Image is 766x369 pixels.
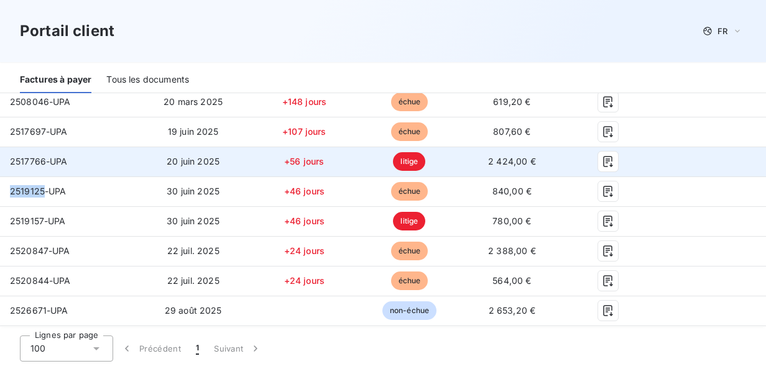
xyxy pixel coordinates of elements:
[393,212,425,230] span: litige
[106,67,189,93] div: Tous les documents
[206,335,269,362] button: Suivant
[165,305,222,316] span: 29 août 2025
[168,126,219,137] span: 19 juin 2025
[196,342,199,355] span: 1
[30,342,45,355] span: 100
[492,275,531,286] span: 564,00 €
[10,275,71,286] span: 2520844-UPA
[10,156,68,166] span: 2517766-UPA
[20,20,114,42] h3: Portail client
[10,305,68,316] span: 2526671-UPA
[282,126,326,137] span: +107 jours
[10,96,71,107] span: 2508046-UPA
[489,305,536,316] span: 2 653,20 €
[284,275,325,286] span: +24 jours
[488,156,536,166] span: 2 424,00 €
[493,96,530,107] span: 619,20 €
[167,156,219,166] span: 20 juin 2025
[391,122,428,141] span: échue
[492,186,532,196] span: 840,00 €
[10,186,67,196] span: 2519125-UPA
[391,93,428,111] span: échue
[10,245,70,256] span: 2520847-UPA
[167,216,219,226] span: 30 juin 2025
[10,216,66,226] span: 2519157-UPA
[164,96,223,107] span: 20 mars 2025
[393,152,425,171] span: litige
[382,301,436,320] span: non-échue
[167,186,219,196] span: 30 juin 2025
[493,126,530,137] span: 807,60 €
[284,156,324,166] span: +56 jours
[282,96,327,107] span: +148 jours
[167,275,219,286] span: 22 juil. 2025
[492,216,531,226] span: 780,00 €
[10,126,68,137] span: 2517697-UPA
[20,67,91,93] div: Factures à payer
[488,245,536,256] span: 2 388,00 €
[188,335,206,362] button: 1
[391,182,428,201] span: échue
[113,335,188,362] button: Précédent
[391,242,428,260] span: échue
[284,245,325,256] span: +24 jours
[718,26,727,36] span: FR
[391,271,428,290] span: échue
[284,186,325,196] span: +46 jours
[167,245,219,256] span: 22 juil. 2025
[284,216,325,226] span: +46 jours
